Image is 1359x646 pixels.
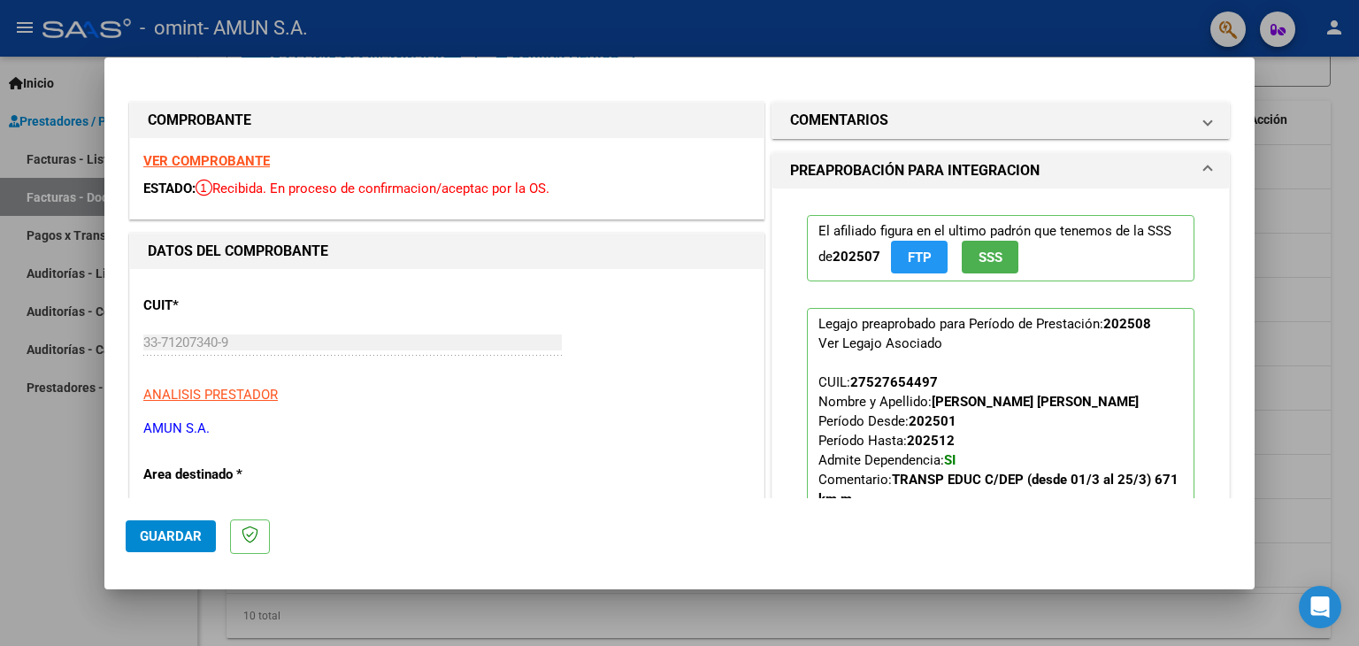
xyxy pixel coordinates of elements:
[143,465,326,485] p: Area destinado *
[979,250,1002,265] span: SSS
[818,374,1179,507] span: CUIL: Nombre y Apellido: Período Desde: Período Hasta: Admite Dependencia:
[140,528,202,544] span: Guardar
[772,153,1229,188] mat-expansion-panel-header: PREAPROBACIÓN PARA INTEGRACION
[196,181,549,196] span: Recibida. En proceso de confirmacion/aceptac por la OS.
[126,520,216,552] button: Guardar
[790,110,888,131] h1: COMENTARIOS
[944,452,956,468] strong: SI
[818,334,942,353] div: Ver Legajo Asociado
[807,308,1194,563] p: Legajo preaprobado para Período de Prestación:
[818,472,1179,507] strong: TRANSP EDUC C/DEP (desde 01/3 al 25/3) 671 km m
[790,160,1040,181] h1: PREAPROBACIÓN PARA INTEGRACION
[908,250,932,265] span: FTP
[148,112,251,128] strong: COMPROBANTE
[143,419,750,439] p: AMUN S.A.
[143,153,270,169] a: VER COMPROBANTE
[772,188,1229,604] div: PREAPROBACIÓN PARA INTEGRACION
[1299,586,1341,628] div: Open Intercom Messenger
[850,373,938,392] div: 27527654497
[143,387,278,403] span: ANALISIS PRESTADOR
[143,181,196,196] span: ESTADO:
[772,103,1229,138] mat-expansion-panel-header: COMENTARIOS
[833,249,880,265] strong: 202507
[932,394,1139,410] strong: [PERSON_NAME] [PERSON_NAME]
[143,296,326,316] p: CUIT
[909,413,956,429] strong: 202501
[1103,316,1151,332] strong: 202508
[891,241,948,273] button: FTP
[818,472,1179,507] span: Comentario:
[148,242,328,259] strong: DATOS DEL COMPROBANTE
[807,215,1194,281] p: El afiliado figura en el ultimo padrón que tenemos de la SSS de
[962,241,1018,273] button: SSS
[907,433,955,449] strong: 202512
